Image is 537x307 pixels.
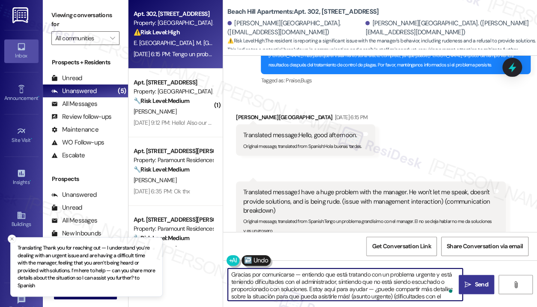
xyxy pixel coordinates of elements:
div: Property: [GEOGRAPHIC_DATA] Apartments [134,18,213,27]
b: Beach Hill Apartments: Apt. 302, [STREET_ADDRESS] [227,7,379,16]
sub: Original message, translated from Spanish : [PERSON_NAME], gracias por la actualización. Recomien... [268,43,513,68]
span: E. [GEOGRAPHIC_DATA] [134,39,196,47]
span: • [38,94,39,100]
button: Send [459,275,494,294]
a: Site Visit • [4,124,39,147]
div: Unanswered [51,87,97,96]
span: M. [GEOGRAPHIC_DATA] [196,39,258,47]
div: All Messages [51,99,97,108]
strong: 🔧 Risk Level: Medium [134,166,189,173]
div: Prospects [43,175,128,184]
div: Unread [51,74,82,83]
span: [PERSON_NAME] [134,176,176,184]
div: Property: [GEOGRAPHIC_DATA] Apartments [134,87,213,96]
div: All Messages [51,216,97,225]
div: Apt. [STREET_ADDRESS][PERSON_NAME] [134,215,213,224]
div: [PERSON_NAME][GEOGRAPHIC_DATA] [236,113,375,125]
sub: Original message, translated from Spanish : Tengo un problema grandísimo con el manager. El no se... [243,218,492,233]
span: Send [474,280,488,289]
div: WO Follow-ups [51,138,104,147]
div: Apt. [STREET_ADDRESS] [134,78,213,87]
div: Prospects + Residents [43,58,128,67]
button: Close toast [8,235,16,243]
i:  [110,35,115,42]
span: Share Conversation via email [447,242,523,251]
span: • [30,178,31,184]
label: Viewing conversations for [51,9,119,31]
i:  [512,281,519,288]
strong: ⚠️ Risk Level: High [227,37,264,44]
span: Get Conversation Link [372,242,431,251]
div: New Inbounds [51,229,101,238]
div: (5) [116,84,128,98]
span: • [31,136,32,142]
a: Inbox [4,39,39,63]
span: Bugs [301,77,312,84]
a: Leads [4,250,39,274]
div: Escalate [51,151,85,160]
textarea: To enrich screen reader interactions, please activate Accessibility in Grammarly extension settings [228,268,462,301]
input: All communities [55,31,106,45]
strong: ⚠️ Risk Level: High [134,28,180,36]
div: Property: Paramount Residences [134,224,213,233]
span: Praise , [286,77,300,84]
div: Tagged as: [261,74,531,87]
button: Share Conversation via email [441,237,528,256]
div: Review follow-ups [51,112,111,121]
div: Translated message: I have a huge problem with the manager. He won't let me speak, doesn't provid... [243,188,492,215]
div: Unread [51,203,82,212]
div: [DATE] 6:15 PM [333,113,368,122]
sub: Original message, translated from Spanish : Hola buenas tardes. [243,143,361,149]
div: Apt. [STREET_ADDRESS][PERSON_NAME] [134,147,213,156]
p: Translating Thank you for reaching out — I understand you’re dealing with an urgent issue and are... [18,244,155,289]
div: Maintenance [51,125,98,134]
div: Translated message: Hello, good afternoon. [243,131,361,140]
div: Property: Paramount Residences [134,156,213,165]
span: [PERSON_NAME] [134,108,176,115]
button: Get Conversation Link [366,237,436,256]
span: [PERSON_NAME] [134,245,176,253]
div: Unanswered [51,190,97,199]
span: : The resident is reporting a significant issue with the manager's behavior, including rudeness a... [227,36,537,64]
img: ResiDesk Logo [12,7,30,23]
div: [DATE] 6:35 PM: Ok thx [134,187,190,195]
div: [DATE] 9:12 PM: Hello! Also our outdoor staircase light went out [134,119,286,126]
div: [DATE] 6:15 PM: Tengo un problema grandísimo con el manager. El no se deja hablar no me da soluci... [134,50,432,58]
a: Insights • [4,166,39,189]
strong: 🔧 Risk Level: Medium [134,97,189,105]
a: Buildings [4,208,39,231]
div: Apt. 302, [STREET_ADDRESS] [134,9,213,18]
i:  [465,281,471,288]
div: [PERSON_NAME][GEOGRAPHIC_DATA]. ([PERSON_NAME][EMAIL_ADDRESS][DOMAIN_NAME]) [365,19,531,37]
div: [PERSON_NAME][GEOGRAPHIC_DATA]. ([EMAIL_ADDRESS][DOMAIN_NAME]) [227,19,363,37]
